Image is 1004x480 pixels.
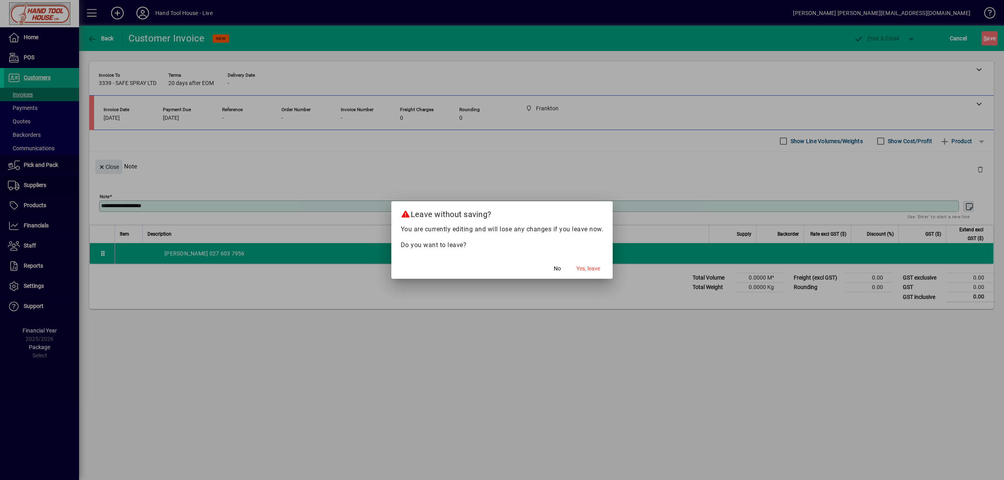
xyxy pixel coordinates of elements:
[401,240,604,250] p: Do you want to leave?
[545,261,570,276] button: No
[391,201,613,224] h2: Leave without saving?
[554,265,561,273] span: No
[573,261,603,276] button: Yes, leave
[576,265,600,273] span: Yes, leave
[401,225,604,234] p: You are currently editing and will lose any changes if you leave now.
